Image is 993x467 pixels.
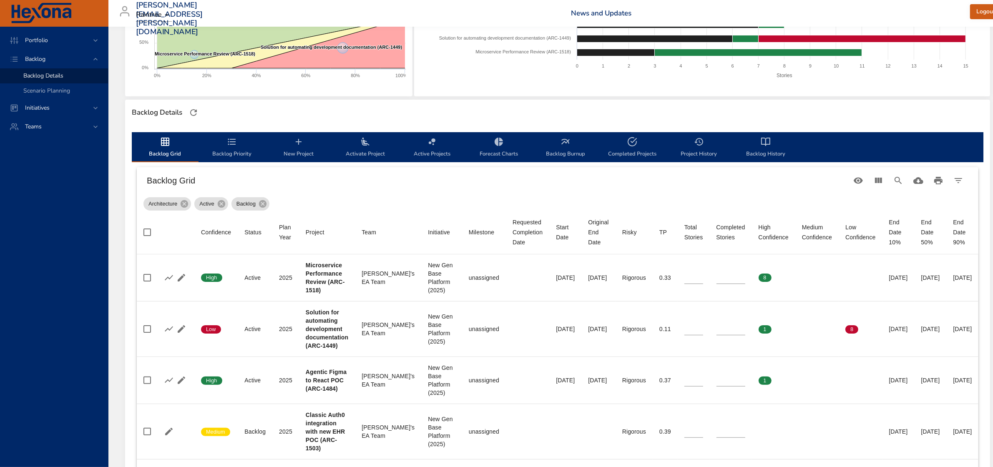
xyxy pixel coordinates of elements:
[759,222,789,242] span: High Confidence
[428,364,455,397] div: New Gen Base Platform (2025)
[921,274,940,282] div: [DATE]
[244,325,266,333] div: Active
[129,106,185,119] div: Backlog Details
[201,377,222,384] span: High
[963,63,968,68] text: 15
[187,106,200,119] button: Refresh Page
[428,261,455,294] div: New Gen Base Platform (2025)
[513,217,543,247] div: Requested Completion Date
[175,374,188,387] button: Edit Project Details
[537,137,594,159] span: Backlog Burnup
[204,137,260,159] span: Backlog Priority
[23,87,70,95] span: Scenario Planning
[142,65,148,70] text: 0%
[679,63,682,68] text: 4
[261,45,402,50] text: Solution for automating development documentation (ARC-1449)
[888,171,908,191] button: Search
[469,376,499,384] div: unassigned
[469,227,494,237] div: Milestone
[244,376,266,384] div: Active
[921,325,940,333] div: [DATE]
[588,217,608,247] div: Original End Date
[556,376,575,384] div: [DATE]
[845,222,875,242] div: Sort
[201,274,222,281] span: High
[428,227,450,237] div: Initiative
[163,323,175,335] button: Show Burnup
[622,376,646,384] div: Rigorous
[252,73,261,78] text: 40%
[469,427,499,436] div: unassigned
[279,222,292,242] div: Plan Year
[201,227,231,237] div: Sort
[802,326,815,333] span: 0
[659,274,671,282] div: 0.33
[622,427,646,436] div: Rigorous
[659,325,671,333] div: 0.11
[659,427,671,436] div: 0.39
[194,200,219,208] span: Active
[201,227,231,237] div: Confidence
[576,63,578,68] text: 0
[231,200,261,208] span: Backlog
[163,271,175,284] button: Show Burnup
[279,325,292,333] div: 2025
[163,425,175,438] button: Edit Project Details
[921,376,940,384] div: [DATE]
[175,323,188,335] button: Edit Project Details
[737,137,794,159] span: Backlog History
[147,174,848,187] h6: Backlog Grid
[155,51,255,56] text: Microservice Performance Review (ARC-1518)
[937,63,942,68] text: 14
[202,73,211,78] text: 20%
[845,222,875,242] div: Low Confidence
[809,63,812,68] text: 9
[556,222,575,242] div: Sort
[201,428,230,436] span: Medium
[428,227,455,237] span: Initiative
[845,377,858,384] span: 0
[802,222,832,242] div: Sort
[628,63,630,68] text: 2
[622,274,646,282] div: Rigorous
[953,325,972,333] div: [DATE]
[622,325,646,333] div: Rigorous
[802,377,815,384] span: 0
[783,63,786,68] text: 8
[622,227,637,237] div: Risky
[154,73,161,78] text: 0%
[588,217,608,247] div: Sort
[18,55,52,63] span: Backlog
[18,123,48,131] span: Teams
[301,73,310,78] text: 60%
[953,217,972,247] div: End Date 90%
[802,274,815,281] span: 0
[953,376,972,384] div: [DATE]
[475,49,571,54] text: Microservice Performance Review (ARC-1518)
[469,325,499,333] div: unassigned
[588,325,608,333] div: [DATE]
[362,321,415,337] div: [PERSON_NAME]'s EA Team
[244,227,261,237] div: Sort
[777,73,792,78] text: Stories
[588,274,608,282] div: [DATE]
[395,73,407,78] text: 100%
[362,227,376,237] div: Team
[556,222,575,242] span: Start Date
[362,269,415,286] div: [PERSON_NAME]'s EA Team
[469,227,494,237] div: Sort
[802,222,832,242] div: Medium Confidence
[604,137,661,159] span: Completed Projects
[684,222,703,242] div: Total Stories
[362,372,415,389] div: [PERSON_NAME]'s EA Team
[139,40,148,45] text: 50%
[306,262,345,294] b: Microservice Performance Review (ARC-1518)
[759,222,789,242] div: Sort
[136,1,203,37] h3: [PERSON_NAME][EMAIL_ADDRESS][PERSON_NAME][DOMAIN_NAME]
